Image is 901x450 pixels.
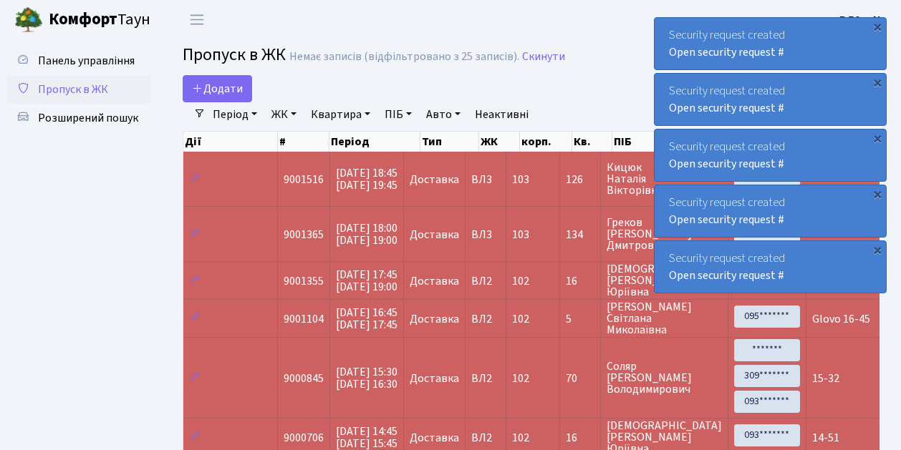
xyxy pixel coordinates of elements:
a: Квартира [305,102,376,127]
a: ВЛ2 -. К. [839,11,884,29]
span: 15-32 [812,371,839,386]
div: Security request created [655,74,886,125]
a: Open security request # [669,100,784,116]
span: 9001355 [284,273,324,289]
span: [DATE] 15:30 [DATE] 16:30 [336,364,397,392]
span: 9001516 [284,172,324,187]
span: Пропуск в ЖК [38,82,108,97]
span: Соляр [PERSON_NAME] Володимирович [607,361,722,395]
span: 102 [512,311,529,327]
span: 16 [566,432,594,444]
th: корп. [520,132,572,152]
a: Додати [183,75,252,102]
span: 14-51 [812,430,839,446]
th: # [278,132,329,152]
a: Open security request # [669,268,784,283]
img: logo.png [14,6,43,34]
a: ЖК [266,102,302,127]
div: Security request created [655,18,886,69]
a: Пропуск в ЖК [7,75,150,104]
span: [DEMOGRAPHIC_DATA] [PERSON_NAME] Юріївна [607,263,722,298]
span: [DATE] 16:45 [DATE] 17:45 [336,305,397,333]
th: ЖК [479,132,520,152]
th: ПІБ [612,132,713,152]
span: Панель управління [38,53,135,69]
th: Тип [420,132,479,152]
div: Security request created [655,241,886,293]
a: Open security request # [669,44,784,60]
span: Доставка [410,229,459,240]
span: Розширений пошук [38,110,138,126]
span: ВЛ2 [471,373,500,384]
span: ВЛ3 [471,229,500,240]
span: Доставка [410,373,459,384]
span: Доставка [410,313,459,325]
div: × [870,243,885,257]
span: 9000845 [284,371,324,386]
th: Дії [183,132,278,152]
span: Доставка [410,174,459,185]
span: [DATE] 18:45 [DATE] 19:45 [336,165,397,193]
span: [PERSON_NAME] Світлана Миколаївна [607,301,722,336]
span: Glovo 16-45 [812,311,870,327]
span: Греков [PERSON_NAME] Дмитрович [607,217,722,251]
div: Security request created [655,185,886,237]
div: × [870,19,885,34]
b: Комфорт [49,8,117,31]
th: Період [329,132,420,152]
div: × [870,75,885,89]
div: × [870,187,885,201]
a: Авто [420,102,466,127]
span: Доставка [410,432,459,444]
span: Додати [192,81,243,97]
span: ВЛ3 [471,174,500,185]
a: Open security request # [669,156,784,172]
span: 9001365 [284,227,324,243]
span: 102 [512,273,529,289]
div: Security request created [655,129,886,181]
a: Розширений пошук [7,104,150,132]
b: ВЛ2 -. К. [839,12,884,28]
a: Open security request # [669,212,784,228]
span: 102 [512,430,529,446]
th: Кв. [572,132,612,152]
a: Неактивні [469,102,534,127]
span: 103 [512,172,529,187]
div: × [870,131,885,145]
span: 9001104 [284,311,324,327]
a: Скинути [522,50,565,64]
div: Немає записів (відфільтровано з 25 записів). [289,50,519,64]
span: Кицюк Наталія Вікторівна [607,162,722,196]
span: 5 [566,313,594,325]
span: 134 [566,229,594,240]
span: Пропуск в ЖК [183,42,286,67]
a: Період [207,102,263,127]
span: 9000706 [284,430,324,446]
a: Панель управління [7,47,150,75]
span: [DATE] 17:45 [DATE] 19:00 [336,267,397,295]
a: ПІБ [379,102,418,127]
span: 126 [566,174,594,185]
span: 102 [512,371,529,386]
span: 70 [566,373,594,384]
span: ВЛ2 [471,313,500,325]
span: Таун [49,8,150,32]
span: 103 [512,227,529,243]
span: ВЛ2 [471,275,500,287]
button: Переключити навігацію [179,8,215,31]
span: Доставка [410,275,459,287]
span: 16 [566,275,594,287]
span: ВЛ2 [471,432,500,444]
span: [DATE] 18:00 [DATE] 19:00 [336,220,397,248]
